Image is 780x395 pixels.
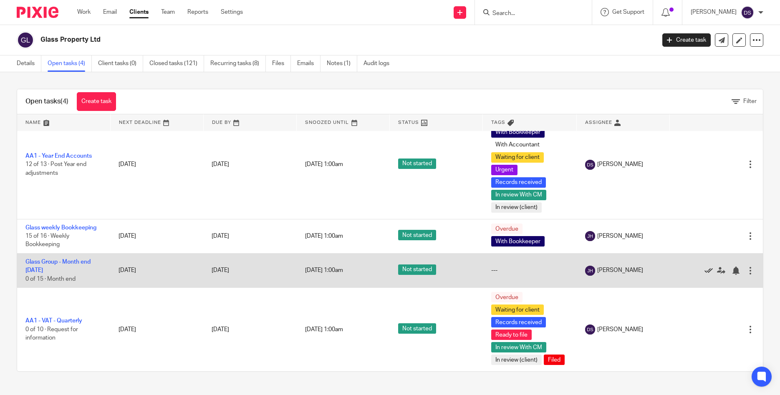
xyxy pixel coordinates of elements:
[491,304,544,315] span: Waiting for client
[98,55,143,72] a: Client tasks (0)
[110,110,203,219] td: [DATE]
[491,120,505,125] span: Tags
[491,127,545,138] span: With Bookkeeper
[585,325,595,335] img: svg%3E
[25,225,96,231] a: Glass weekly Bookkeeping
[491,292,523,302] span: Overdue
[305,327,343,332] span: [DATE] 1:00am
[25,318,82,324] a: AA1 - VAT - Quarterly
[221,8,243,16] a: Settings
[25,97,68,106] h1: Open tasks
[305,120,349,125] span: Snoozed Until
[25,153,92,159] a: AA1 - Year End Accounts
[17,31,34,49] img: svg%3E
[612,9,644,15] span: Get Support
[305,268,343,274] span: [DATE] 1:00am
[25,276,76,282] span: 0 of 15 · Month end
[597,266,643,274] span: [PERSON_NAME]
[212,327,229,332] span: [DATE]
[103,8,117,16] a: Email
[17,7,58,18] img: Pixie
[544,355,565,365] span: Filed
[212,161,229,167] span: [DATE]
[110,288,203,372] td: [DATE]
[691,8,737,16] p: [PERSON_NAME]
[327,55,357,72] a: Notes (1)
[662,33,711,47] a: Create task
[363,55,396,72] a: Audit logs
[187,8,208,16] a: Reports
[491,236,545,247] span: With Bookkeeper
[398,230,436,240] span: Not started
[272,55,291,72] a: Files
[398,120,419,125] span: Status
[305,161,343,167] span: [DATE] 1:00am
[597,160,643,169] span: [PERSON_NAME]
[40,35,528,44] h2: Glass Property Ltd
[25,327,78,341] span: 0 of 10 · Request for information
[704,266,717,274] a: Mark as done
[491,190,546,200] span: In review With CM
[491,355,542,365] span: In review (client)
[25,233,69,248] span: 15 of 16 · Weekly Bookkeeping
[149,55,204,72] a: Closed tasks (121)
[25,161,86,176] span: 12 of 13 · Post Year end adjustments
[491,224,523,234] span: Overdue
[743,98,757,104] span: Filter
[48,55,92,72] a: Open tasks (4)
[77,8,91,16] a: Work
[398,264,436,275] span: Not started
[597,325,643,334] span: [PERSON_NAME]
[212,233,229,239] span: [DATE]
[491,317,546,327] span: Records received
[585,231,595,241] img: svg%3E
[398,159,436,169] span: Not started
[491,202,542,213] span: In review (client)
[129,8,149,16] a: Clients
[491,177,546,188] span: Records received
[491,330,532,340] span: Ready to file
[110,219,203,253] td: [DATE]
[741,6,754,19] img: svg%3E
[25,259,91,273] a: Glass Group - Month end [DATE]
[398,323,436,334] span: Not started
[491,140,544,150] span: With Accountant
[585,266,595,276] img: svg%3E
[17,55,41,72] a: Details
[210,55,266,72] a: Recurring tasks (8)
[585,160,595,170] img: svg%3E
[161,8,175,16] a: Team
[305,233,343,239] span: [DATE] 1:00am
[491,342,546,352] span: In review With CM
[491,165,517,175] span: Urgent
[491,152,544,163] span: Waiting for client
[110,253,203,287] td: [DATE]
[491,266,568,274] div: ---
[61,98,68,105] span: (4)
[212,268,229,274] span: [DATE]
[297,55,321,72] a: Emails
[597,232,643,240] span: [PERSON_NAME]
[492,10,567,18] input: Search
[77,92,116,111] a: Create task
